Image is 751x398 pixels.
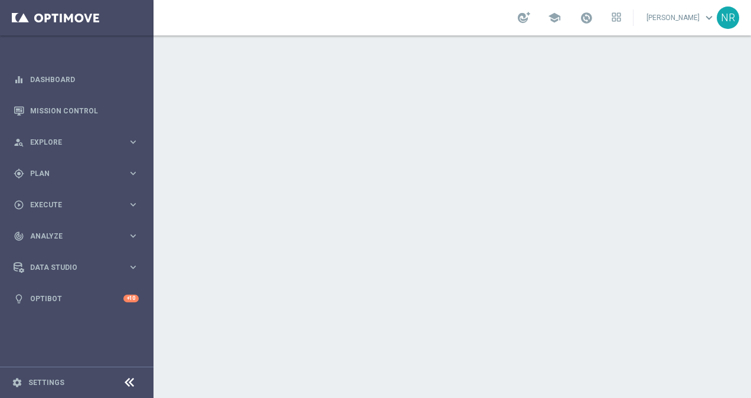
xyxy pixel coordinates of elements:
span: Explore [30,139,128,146]
button: play_circle_outline Execute keyboard_arrow_right [13,200,139,210]
button: person_search Explore keyboard_arrow_right [13,138,139,147]
button: Mission Control [13,106,139,116]
i: person_search [14,137,24,148]
i: gps_fixed [14,168,24,179]
span: school [548,11,561,24]
span: Execute [30,201,128,208]
i: keyboard_arrow_right [128,136,139,148]
button: lightbulb Optibot +10 [13,294,139,304]
i: keyboard_arrow_right [128,199,139,210]
i: keyboard_arrow_right [128,168,139,179]
div: Mission Control [14,95,139,126]
a: Settings [28,379,64,386]
div: Data Studio [14,262,128,273]
i: keyboard_arrow_right [128,230,139,242]
button: gps_fixed Plan keyboard_arrow_right [13,169,139,178]
button: equalizer Dashboard [13,75,139,84]
div: Plan [14,168,128,179]
i: equalizer [14,74,24,85]
i: track_changes [14,231,24,242]
a: Mission Control [30,95,139,126]
div: +10 [123,295,139,302]
div: Optibot [14,283,139,314]
span: Analyze [30,233,128,240]
a: [PERSON_NAME]keyboard_arrow_down [645,9,717,27]
span: Data Studio [30,264,128,271]
span: Plan [30,170,128,177]
i: play_circle_outline [14,200,24,210]
div: Dashboard [14,64,139,95]
div: Analyze [14,231,128,242]
i: lightbulb [14,293,24,304]
div: Execute [14,200,128,210]
button: Data Studio keyboard_arrow_right [13,263,139,272]
i: keyboard_arrow_right [128,262,139,273]
div: NR [717,6,739,29]
span: keyboard_arrow_down [703,11,716,24]
button: track_changes Analyze keyboard_arrow_right [13,231,139,241]
i: settings [12,377,22,388]
div: Explore [14,137,128,148]
a: Optibot [30,283,123,314]
a: Dashboard [30,64,139,95]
